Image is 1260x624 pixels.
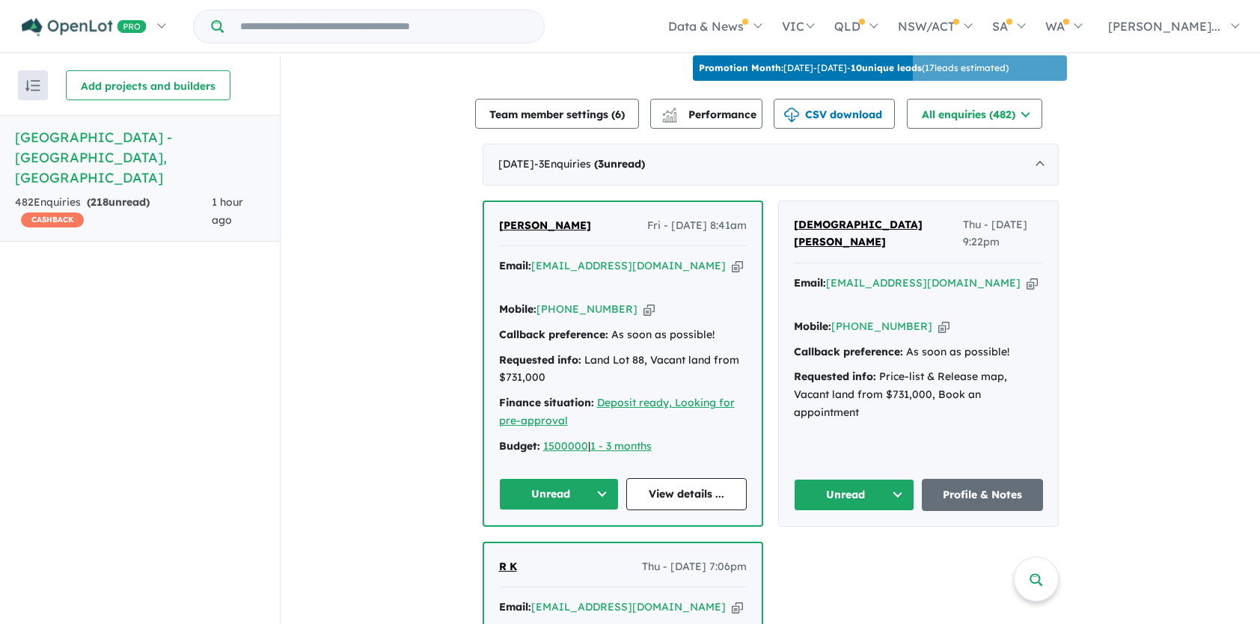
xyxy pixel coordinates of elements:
[826,276,1021,290] a: [EMAIL_ADDRESS][DOMAIN_NAME]
[784,108,799,123] img: download icon
[483,144,1059,186] div: [DATE]
[543,439,588,453] a: 1500000
[594,157,645,171] strong: ( unread)
[647,217,747,235] span: Fri - [DATE] 8:41am
[212,195,243,227] span: 1 hour ago
[590,439,652,453] a: 1 - 3 months
[499,352,747,388] div: Land Lot 88, Vacant land from $731,000
[615,108,621,121] span: 6
[15,194,212,230] div: 482 Enquir ies
[25,80,40,91] img: sort.svg
[774,99,895,129] button: CSV download
[699,62,783,73] b: Promotion Month:
[662,112,677,122] img: bar-chart.svg
[732,258,743,274] button: Copy
[907,99,1042,129] button: All enquiries (482)
[499,438,747,456] div: |
[499,439,540,453] strong: Budget:
[1108,19,1220,34] span: [PERSON_NAME]...
[662,108,676,116] img: line-chart.svg
[794,319,831,333] strong: Mobile:
[531,600,726,614] a: [EMAIL_ADDRESS][DOMAIN_NAME]
[531,259,726,272] a: [EMAIL_ADDRESS][DOMAIN_NAME]
[499,302,536,316] strong: Mobile:
[499,396,594,409] strong: Finance situation:
[499,396,735,427] a: Deposit ready, Looking for pre-approval
[499,259,531,272] strong: Email:
[643,302,655,317] button: Copy
[922,479,1043,511] a: Profile & Notes
[534,157,645,171] span: - 3 Enquir ies
[831,319,932,333] a: [PHONE_NUMBER]
[499,600,531,614] strong: Email:
[1027,275,1038,291] button: Copy
[650,99,762,129] button: Performance
[626,478,747,510] a: View details ...
[598,157,604,171] span: 3
[499,326,747,344] div: As soon as possible!
[699,61,1009,75] p: [DATE] - [DATE] - ( 17 leads estimated)
[938,319,949,334] button: Copy
[87,195,150,209] strong: ( unread)
[499,218,591,232] span: [PERSON_NAME]
[22,18,147,37] img: Openlot PRO Logo White
[499,328,608,341] strong: Callback preference:
[499,558,517,576] a: R K
[794,345,903,358] strong: Callback preference:
[794,276,826,290] strong: Email:
[851,62,922,73] b: 10 unique leads
[794,218,923,249] span: [DEMOGRAPHIC_DATA][PERSON_NAME]
[794,479,915,511] button: Unread
[91,195,108,209] span: 218
[66,70,230,100] button: Add projects and builders
[794,343,1043,361] div: As soon as possible!
[794,370,876,383] strong: Requested info:
[227,10,541,43] input: Try estate name, suburb, builder or developer
[499,353,581,367] strong: Requested info:
[642,558,747,576] span: Thu - [DATE] 7:06pm
[732,599,743,615] button: Copy
[536,302,637,316] a: [PHONE_NUMBER]
[963,216,1043,252] span: Thu - [DATE] 9:22pm
[21,212,84,227] span: CASHBACK
[664,108,756,121] span: Performance
[475,99,639,129] button: Team member settings (6)
[794,216,963,252] a: [DEMOGRAPHIC_DATA][PERSON_NAME]
[499,217,591,235] a: [PERSON_NAME]
[15,127,265,188] h5: [GEOGRAPHIC_DATA] - [GEOGRAPHIC_DATA] , [GEOGRAPHIC_DATA]
[794,368,1043,421] div: Price-list & Release map, Vacant land from $731,000, Book an appointment
[499,478,620,510] button: Unread
[499,560,517,573] span: R K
